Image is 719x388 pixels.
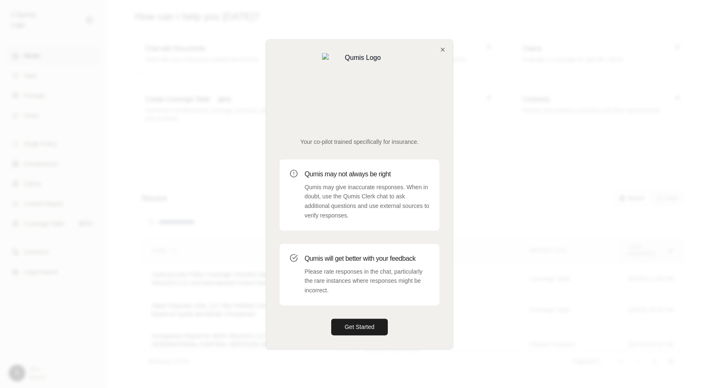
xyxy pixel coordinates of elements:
button: Get Started [331,319,388,335]
p: Qumis may give inaccurate responses. When in doubt, use the Qumis Clerk chat to ask additional qu... [305,183,429,220]
p: Please rate responses in the chat, particularly the rare instances where responses might be incor... [305,267,429,295]
h3: Qumis will get better with your feedback [305,254,429,264]
h3: Qumis may not always be right [305,169,429,179]
p: Your co-pilot trained specifically for insurance. [280,138,439,146]
img: Qumis Logo [322,53,397,128]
